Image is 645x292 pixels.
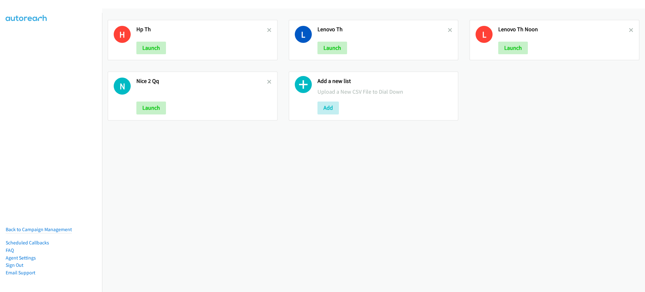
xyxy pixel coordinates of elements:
h1: L [295,26,312,43]
h1: L [476,26,493,43]
button: Launch [498,42,528,54]
button: Launch [317,42,347,54]
h2: Hp Th [136,26,267,33]
h1: N [114,78,131,95]
a: Sign Out [6,262,23,268]
a: FAQ [6,247,14,253]
a: Back to Campaign Management [6,226,72,232]
p: Upload a New CSV File to Dial Down [317,87,453,96]
a: Scheduled Callbacks [6,240,49,246]
h2: Nice 2 Qq [136,78,267,85]
button: Add [317,102,339,114]
button: Launch [136,42,166,54]
h1: H [114,26,131,43]
h2: Add a new list [317,78,453,85]
a: Agent Settings [6,255,36,261]
h2: Lenovo Th [317,26,448,33]
h2: Lenovo Th Noon [498,26,629,33]
button: Launch [136,102,166,114]
a: Email Support [6,270,35,276]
